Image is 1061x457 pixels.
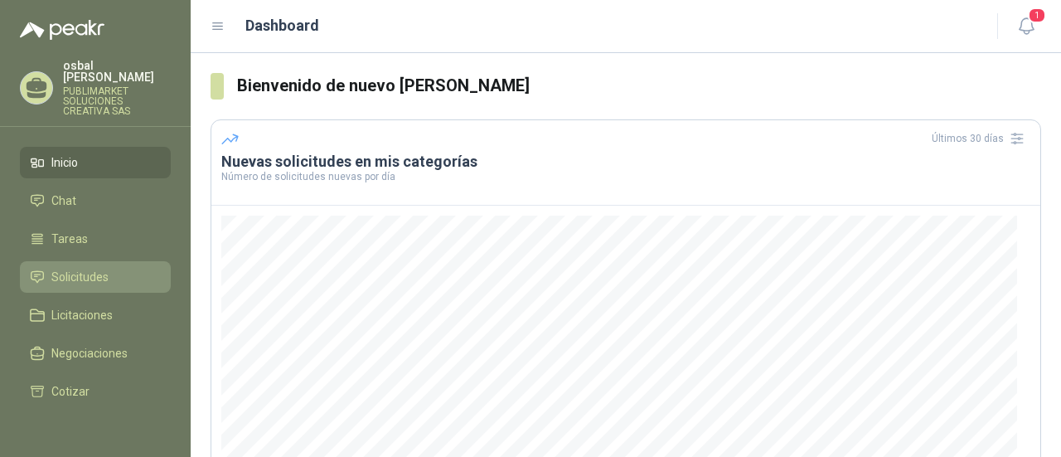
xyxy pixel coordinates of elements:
div: Últimos 30 días [932,125,1030,152]
h1: Dashboard [245,14,319,37]
button: 1 [1011,12,1041,41]
p: Número de solicitudes nuevas por día [221,172,1030,182]
a: Licitaciones [20,299,171,331]
a: Tareas [20,223,171,255]
a: Inicio [20,147,171,178]
span: Chat [51,192,76,210]
span: Solicitudes [51,268,109,286]
a: Cotizar [20,376,171,407]
a: Negociaciones [20,338,171,369]
span: 1 [1028,7,1046,23]
p: osbal [PERSON_NAME] [63,60,171,83]
span: Licitaciones [51,306,113,324]
img: Logo peakr [20,20,104,40]
span: Tareas [51,230,88,248]
a: Solicitudes [20,261,171,293]
h3: Nuevas solicitudes en mis categorías [221,152,1030,172]
a: Chat [20,185,171,216]
span: Inicio [51,153,78,172]
span: Negociaciones [51,344,128,362]
span: Cotizar [51,382,90,401]
h3: Bienvenido de nuevo [PERSON_NAME] [237,73,1042,99]
p: PUBLIMARKET SOLUCIONES CREATIVA SAS [63,86,171,116]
